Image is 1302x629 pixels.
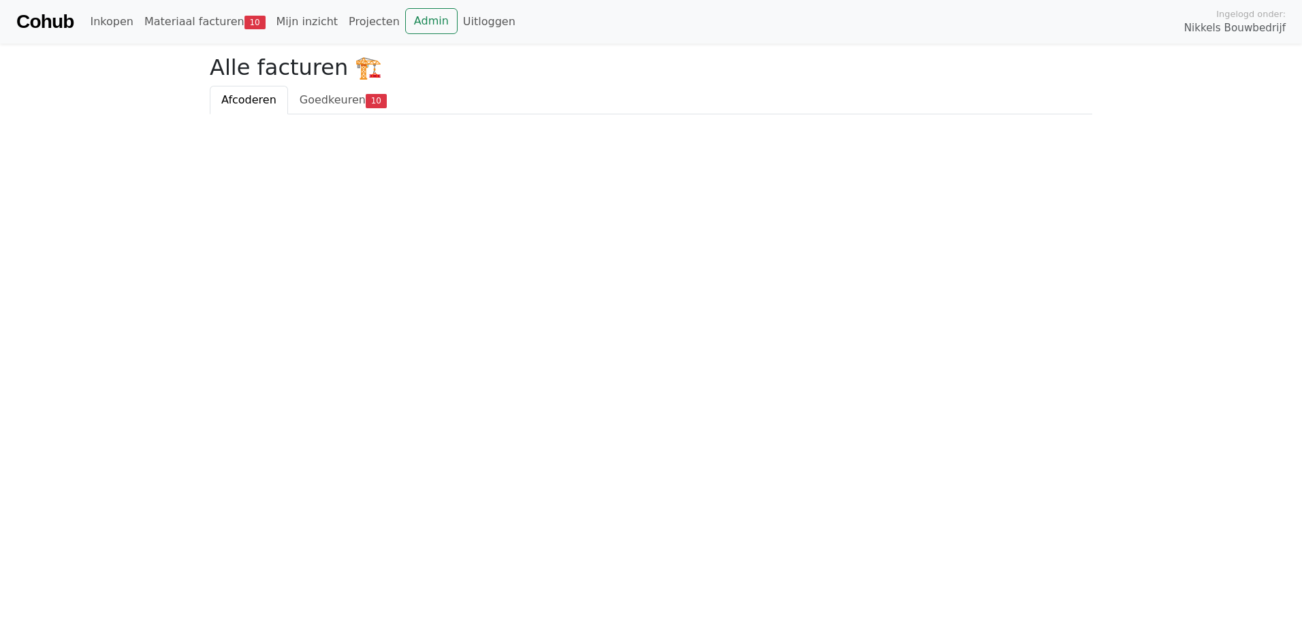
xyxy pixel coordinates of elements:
span: Afcoderen [221,93,276,106]
a: Admin [405,8,458,34]
a: Mijn inzicht [271,8,344,35]
span: 10 [244,16,266,29]
a: Materiaal facturen10 [139,8,271,35]
span: Nikkels Bouwbedrijf [1184,20,1286,36]
span: 10 [366,94,387,108]
h2: Alle facturen 🏗️ [210,54,1092,80]
span: Goedkeuren [300,93,366,106]
span: Ingelogd onder: [1216,7,1286,20]
a: Uitloggen [458,8,521,35]
a: Goedkeuren10 [288,86,398,114]
a: Projecten [343,8,405,35]
a: Inkopen [84,8,138,35]
a: Cohub [16,5,74,38]
a: Afcoderen [210,86,288,114]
